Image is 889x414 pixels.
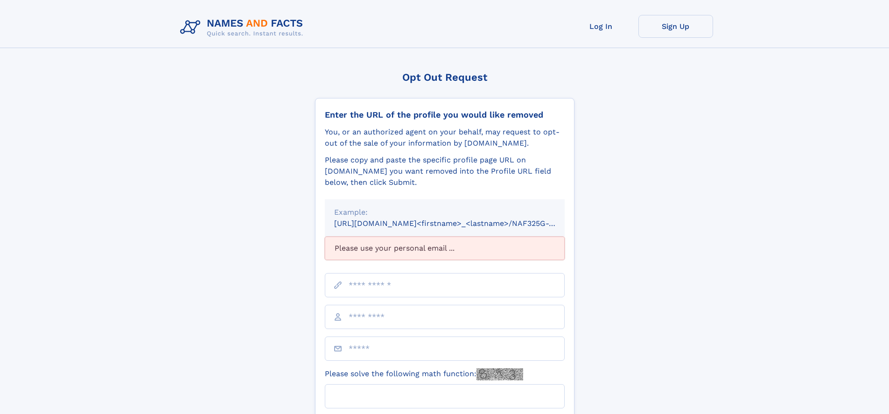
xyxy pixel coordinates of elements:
div: Opt Out Request [315,71,574,83]
div: Enter the URL of the profile you would like removed [325,110,565,120]
div: Please copy and paste the specific profile page URL on [DOMAIN_NAME] you want removed into the Pr... [325,154,565,188]
img: Logo Names and Facts [176,15,311,40]
div: You, or an authorized agent on your behalf, may request to opt-out of the sale of your informatio... [325,126,565,149]
label: Please solve the following math function: [325,368,523,380]
a: Log In [564,15,638,38]
div: Please use your personal email ... [325,237,565,260]
small: [URL][DOMAIN_NAME]<firstname>_<lastname>/NAF325G-xxxxxxxx [334,219,582,228]
div: Example: [334,207,555,218]
a: Sign Up [638,15,713,38]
